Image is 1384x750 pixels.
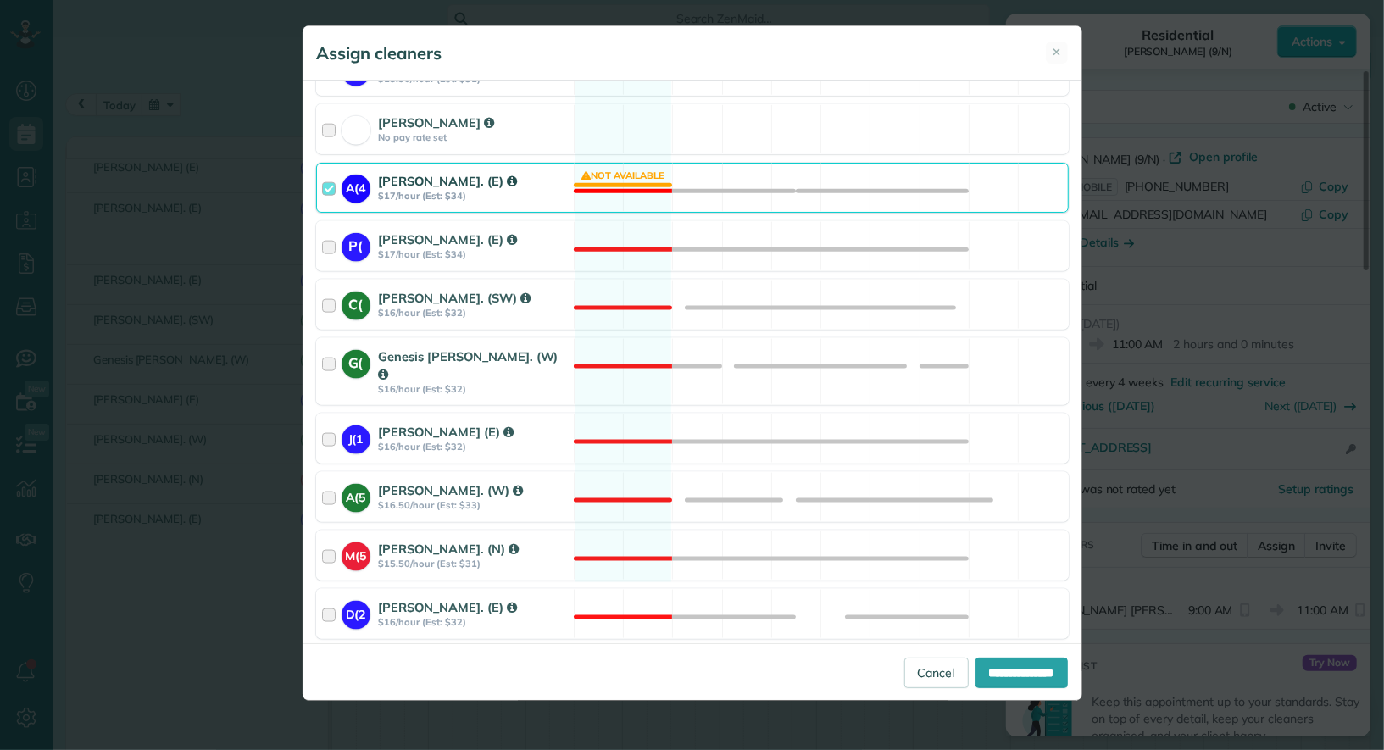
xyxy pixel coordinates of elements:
strong: $16/hour (Est: $32) [379,383,569,395]
strong: $17/hour (Est: $34) [379,248,569,260]
strong: [PERSON_NAME]. (N) [379,541,519,557]
strong: A(5 [342,484,370,507]
strong: [PERSON_NAME]. (E) [379,599,517,615]
strong: [PERSON_NAME] [379,114,494,131]
strong: G( [342,350,370,374]
strong: [PERSON_NAME]. (E) [379,231,517,247]
strong: $16.50/hour (Est: $33) [379,499,569,511]
strong: $16/hour (Est: $32) [379,441,569,453]
strong: $17/hour (Est: $34) [379,190,569,202]
strong: M(5 [342,542,370,565]
strong: $15.50/hour (Est: $31) [379,558,569,569]
strong: A(4 [342,175,370,197]
strong: $16/hour (Est: $32) [379,307,569,319]
strong: Genesis [PERSON_NAME]. (W) [379,348,559,382]
strong: [PERSON_NAME]. (SW) [379,290,531,306]
strong: [PERSON_NAME]. (W) [379,482,523,498]
a: Cancel [904,658,969,688]
strong: C( [342,292,370,315]
strong: D(2 [342,601,370,624]
strong: No pay rate set [379,131,569,143]
strong: J(1 [342,425,370,448]
span: ✕ [1053,44,1062,60]
strong: $16/hour (Est: $32) [379,616,569,628]
strong: [PERSON_NAME] (E) [379,424,514,440]
strong: [PERSON_NAME]. (E) [379,173,517,189]
strong: P( [342,233,370,257]
h5: Assign cleaners [317,42,442,65]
